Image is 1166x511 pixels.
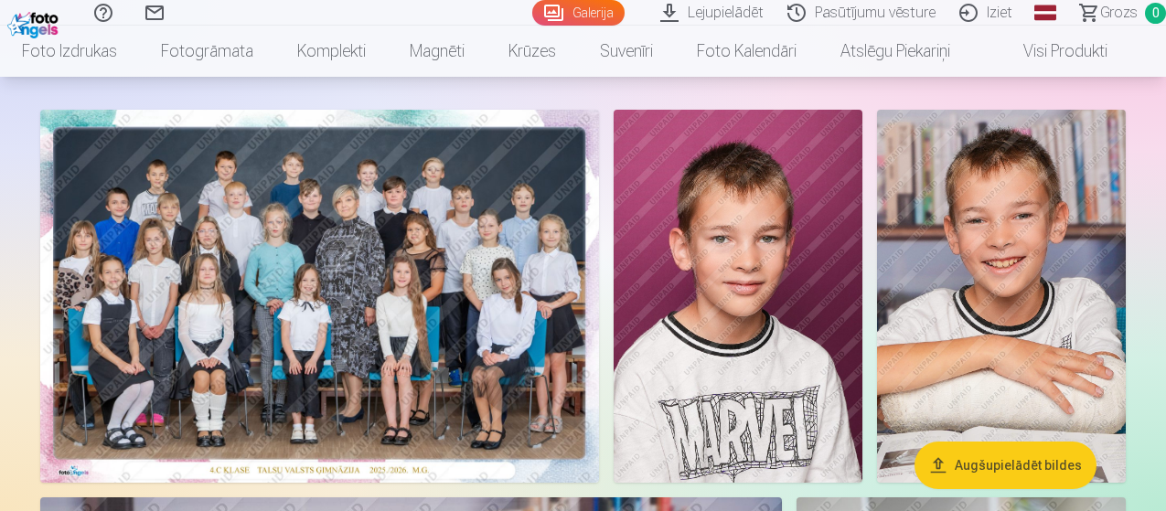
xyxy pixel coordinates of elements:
img: /fa1 [7,7,63,38]
button: Augšupielādēt bildes [915,442,1096,489]
a: Komplekti [275,26,388,77]
a: Foto kalendāri [675,26,818,77]
a: Atslēgu piekariņi [818,26,972,77]
a: Fotogrāmata [139,26,275,77]
a: Magnēti [388,26,487,77]
span: 0 [1145,3,1166,24]
span: Grozs [1100,2,1138,24]
a: Suvenīri [578,26,675,77]
a: Krūzes [487,26,578,77]
a: Visi produkti [972,26,1129,77]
